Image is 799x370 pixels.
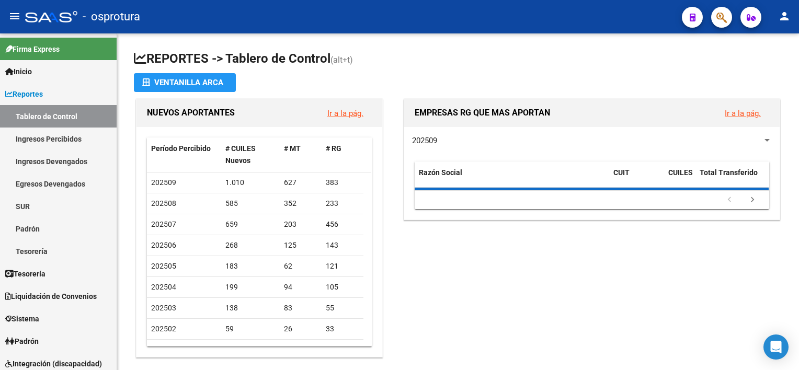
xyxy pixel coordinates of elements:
[720,194,739,206] a: go to previous page
[142,73,227,92] div: Ventanilla ARCA
[83,5,140,28] span: - osprotura
[151,220,176,228] span: 202507
[695,161,769,196] datatable-header-cell: Total Transferido
[326,302,359,314] div: 55
[225,239,276,251] div: 268
[151,262,176,270] span: 202505
[5,43,60,55] span: Firma Express
[326,323,359,335] div: 33
[225,344,276,356] div: 29
[664,161,695,196] datatable-header-cell: CUILES
[743,194,762,206] a: go to next page
[326,218,359,230] div: 456
[284,281,317,293] div: 94
[326,144,341,153] span: # RG
[419,168,462,177] span: Razón Social
[225,144,256,165] span: # CUILES Nuevos
[330,55,353,65] span: (alt+t)
[284,302,317,314] div: 83
[284,177,317,189] div: 627
[326,344,359,356] div: 18
[151,325,176,333] span: 202502
[319,103,372,123] button: Ir a la pág.
[5,268,45,280] span: Tesorería
[221,137,280,172] datatable-header-cell: # CUILES Nuevos
[151,345,176,354] span: 202501
[5,336,39,347] span: Padrón
[763,334,789,360] div: Open Intercom Messenger
[284,144,301,153] span: # MT
[322,137,363,172] datatable-header-cell: # RG
[151,178,176,187] span: 202509
[280,137,322,172] datatable-header-cell: # MT
[225,177,276,189] div: 1.010
[134,50,782,68] h1: REPORTES -> Tablero de Control
[284,239,317,251] div: 125
[725,109,761,118] a: Ir a la pág.
[284,198,317,210] div: 352
[284,323,317,335] div: 26
[151,144,211,153] span: Período Percibido
[284,344,317,356] div: 11
[326,281,359,293] div: 105
[284,218,317,230] div: 203
[151,304,176,312] span: 202503
[225,281,276,293] div: 199
[151,283,176,291] span: 202504
[412,136,437,145] span: 202509
[5,66,32,77] span: Inicio
[134,73,236,92] button: Ventanilla ARCA
[5,358,102,369] span: Integración (discapacidad)
[5,313,39,325] span: Sistema
[225,198,276,210] div: 585
[326,239,359,251] div: 143
[778,10,791,22] mat-icon: person
[147,137,221,172] datatable-header-cell: Período Percibido
[225,323,276,335] div: 59
[5,291,97,302] span: Liquidación de Convenios
[700,168,758,177] span: Total Transferido
[716,103,769,123] button: Ir a la pág.
[225,218,276,230] div: 659
[609,161,664,196] datatable-header-cell: CUIT
[415,108,550,118] span: EMPRESAS RG QUE MAS APORTAN
[151,199,176,207] span: 202508
[225,260,276,272] div: 183
[225,302,276,314] div: 138
[5,88,43,100] span: Reportes
[151,241,176,249] span: 202506
[613,168,630,177] span: CUIT
[326,260,359,272] div: 121
[147,108,235,118] span: NUEVOS APORTANTES
[8,10,21,22] mat-icon: menu
[326,198,359,210] div: 233
[326,177,359,189] div: 383
[668,168,693,177] span: CUILES
[415,161,609,196] datatable-header-cell: Razón Social
[327,109,363,118] a: Ir a la pág.
[284,260,317,272] div: 62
